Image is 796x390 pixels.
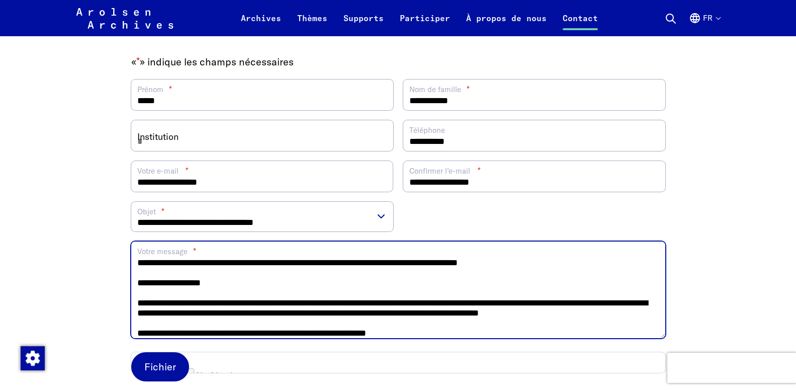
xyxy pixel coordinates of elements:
[392,12,458,36] a: Participer
[458,12,555,36] a: À propos de nous
[335,12,392,36] a: Supports
[233,12,289,36] a: Archives
[555,12,606,36] a: Contact
[233,6,606,30] nav: Principal
[131,54,665,69] p: « » indique les champs nécessaires
[289,12,335,36] a: Thèmes
[21,346,45,370] img: Modification du consentement
[689,12,720,36] button: Français, sélection de la langue
[131,352,189,381] label: Fichier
